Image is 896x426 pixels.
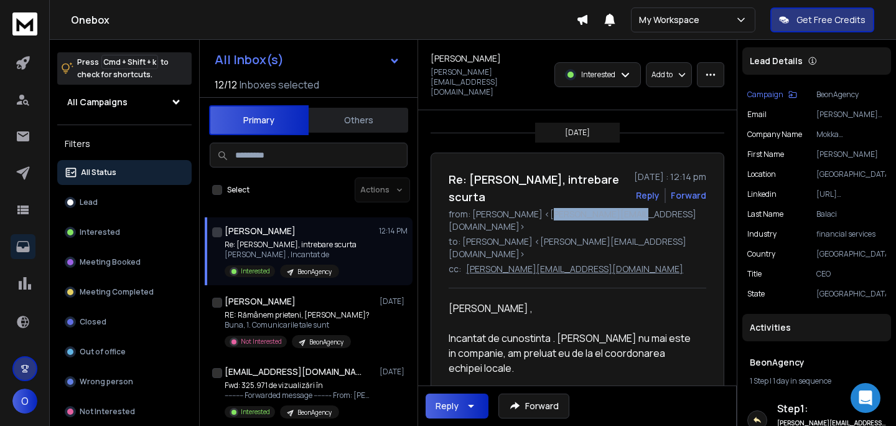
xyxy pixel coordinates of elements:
div: Open Intercom Messenger [851,383,880,413]
p: Email [747,110,767,120]
button: Forward [498,394,569,419]
p: Not Interested [80,407,135,417]
p: title [747,269,762,279]
p: Balaci [816,209,886,219]
button: Primary [209,105,309,135]
button: Closed [57,310,192,334]
p: [PERSON_NAME][EMAIL_ADDRESS][DOMAIN_NAME] [816,110,886,120]
button: Reply [426,394,488,419]
button: Reply [636,189,660,202]
button: Meeting Completed [57,280,192,305]
p: to: [PERSON_NAME] <[PERSON_NAME][EMAIL_ADDRESS][DOMAIN_NAME]> [449,235,706,260]
p: RE: Rămânem prieteni, [PERSON_NAME]? [225,310,370,320]
h1: [EMAIL_ADDRESS][DOMAIN_NAME] [225,366,362,378]
button: Not Interested [57,399,192,424]
h1: Onebox [71,12,576,27]
p: BeonAgency [816,90,886,100]
p: Lead [80,197,98,207]
button: O [12,389,37,414]
p: CEO [816,269,886,279]
h3: Inboxes selected [240,77,319,92]
p: [PERSON_NAME][EMAIL_ADDRESS][DOMAIN_NAME] [431,67,547,97]
p: Lead Details [750,55,803,67]
p: cc: [449,263,461,275]
p: Mokka [GEOGRAPHIC_DATA] [816,130,886,140]
p: [DATE] [380,367,408,377]
p: Company Name [747,130,802,140]
button: Get Free Credits [770,7,874,32]
h1: All Campaigns [67,96,128,108]
p: industry [747,229,777,239]
p: Buna, 1. Comunicarile tale sunt [225,320,370,330]
p: [URL][DOMAIN_NAME][PERSON_NAME] [816,189,886,199]
p: Add to [651,70,673,80]
p: Meeting Booked [80,257,141,267]
button: Campaign [747,90,797,100]
p: Last Name [747,209,783,219]
h6: Step 1 : [777,401,886,416]
button: Lead [57,190,192,215]
h1: [PERSON_NAME] [431,52,501,65]
p: Interested [581,70,615,80]
div: | [750,376,884,386]
button: All Status [57,160,192,185]
p: [DATE] : 12:14 pm [634,171,706,183]
button: Meeting Booked [57,250,192,275]
p: State [747,289,765,299]
p: [PERSON_NAME] , Incantat de [225,250,357,260]
p: [GEOGRAPHIC_DATA] [816,169,886,179]
p: Interested [241,407,270,417]
p: Re: [PERSON_NAME], intrebare scurta [225,240,357,250]
p: First Name [747,149,784,159]
div: Incantat de cunostinta . [PERSON_NAME] nu mai este in companie, am preluat eu de la el coordonare... [449,331,696,376]
p: Out of office [80,347,126,357]
div: Reply [436,400,459,412]
h1: BeonAgency [750,356,884,369]
p: ---------- Forwarded message --------- From: [PERSON_NAME] [225,391,374,400]
button: Interested [57,220,192,245]
p: from: [PERSON_NAME] <[PERSON_NAME][EMAIL_ADDRESS][DOMAIN_NAME]> [449,208,706,233]
button: Wrong person [57,369,192,394]
p: location [747,169,776,179]
p: [GEOGRAPHIC_DATA] [816,249,886,259]
p: BeonAgency [309,338,343,347]
p: Press to check for shortcuts. [77,56,169,81]
p: Fwd: 325.971 de vizualizări în [225,381,374,391]
p: All Status [81,168,116,177]
p: [GEOGRAPHIC_DATA] [816,289,886,299]
p: [DATE] [380,296,408,306]
h1: All Inbox(s) [215,54,284,66]
h1: [PERSON_NAME] [225,225,296,237]
img: logo [12,12,37,35]
span: Cmd + Shift + k [101,55,158,69]
div: Activities [742,314,891,341]
button: Others [309,107,408,134]
label: Select [227,185,250,195]
h1: Re: [PERSON_NAME], intrebare scurta [449,171,627,206]
p: 12:14 PM [379,226,408,236]
p: [PERSON_NAME][EMAIL_ADDRESS][DOMAIN_NAME] [466,263,683,275]
span: 1 day in sequence [773,376,831,386]
p: Not Interested [241,337,282,346]
span: 1 Step [750,376,768,386]
p: Interested [80,227,120,237]
p: Campaign [747,90,783,100]
p: Interested [241,267,270,276]
p: [PERSON_NAME] [816,149,886,159]
h1: [PERSON_NAME] [225,295,296,308]
button: All Campaigns [57,90,192,115]
h3: Filters [57,135,192,153]
p: BeonAgency [297,408,332,417]
p: Get Free Credits [796,14,866,26]
p: linkedin [747,189,777,199]
p: BeonAgency [297,267,332,277]
span: 12 / 12 [215,77,237,92]
p: Country [747,249,775,259]
button: All Inbox(s) [205,47,410,72]
p: My Workspace [639,14,704,26]
p: Closed [80,317,106,327]
button: Out of office [57,339,192,364]
p: Meeting Completed [80,287,154,297]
